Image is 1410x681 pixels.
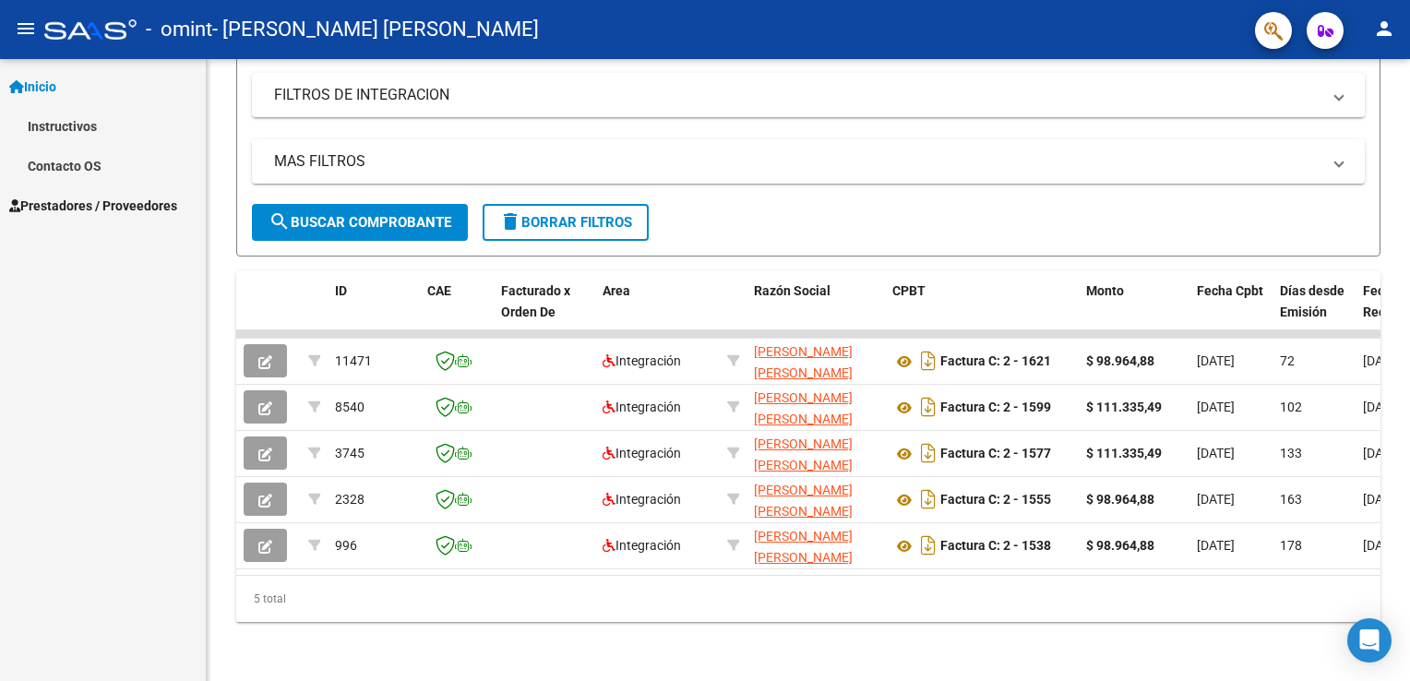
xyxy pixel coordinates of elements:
[335,492,364,507] span: 2328
[1197,283,1263,298] span: Fecha Cpbt
[1280,283,1344,319] span: Días desde Emisión
[335,283,347,298] span: ID
[236,576,1380,622] div: 5 total
[1363,353,1401,368] span: [DATE]
[1347,618,1392,663] div: Open Intercom Messenger
[1280,492,1302,507] span: 163
[1280,538,1302,553] span: 178
[940,493,1051,508] strong: Factura C: 2 - 1555
[940,447,1051,461] strong: Factura C: 2 - 1577
[595,271,720,352] datatable-header-cell: Area
[1280,400,1302,414] span: 102
[747,271,885,352] datatable-header-cell: Razón Social
[1197,446,1235,460] span: [DATE]
[892,283,926,298] span: CPBT
[603,353,681,368] span: Integración
[1197,400,1235,414] span: [DATE]
[499,214,632,231] span: Borrar Filtros
[916,346,940,376] i: Descargar documento
[146,9,212,50] span: - omint
[1086,353,1154,368] strong: $ 98.964,88
[603,446,681,460] span: Integración
[328,271,420,352] datatable-header-cell: ID
[1086,492,1154,507] strong: $ 98.964,88
[1363,538,1401,553] span: [DATE]
[916,531,940,560] i: Descargar documento
[1079,271,1189,352] datatable-header-cell: Monto
[754,436,853,472] span: [PERSON_NAME] [PERSON_NAME]
[420,271,494,352] datatable-header-cell: CAE
[603,492,681,507] span: Integración
[1086,283,1124,298] span: Monto
[603,538,681,553] span: Integración
[754,483,853,519] span: [PERSON_NAME] [PERSON_NAME]
[885,271,1079,352] datatable-header-cell: CPBT
[1280,446,1302,460] span: 133
[427,283,451,298] span: CAE
[252,73,1365,117] mat-expansion-panel-header: FILTROS DE INTEGRACION
[1086,400,1162,414] strong: $ 111.335,49
[335,400,364,414] span: 8540
[754,529,853,565] span: [PERSON_NAME] [PERSON_NAME]
[269,214,451,231] span: Buscar Comprobante
[499,210,521,233] mat-icon: delete
[9,196,177,216] span: Prestadores / Proveedores
[603,283,630,298] span: Area
[1363,400,1401,414] span: [DATE]
[754,526,878,565] div: 27258026611
[483,204,649,241] button: Borrar Filtros
[754,344,853,380] span: [PERSON_NAME] [PERSON_NAME]
[212,9,539,50] span: - [PERSON_NAME] [PERSON_NAME]
[335,446,364,460] span: 3745
[940,539,1051,554] strong: Factura C: 2 - 1538
[603,400,681,414] span: Integración
[754,388,878,426] div: 27258026611
[1086,446,1162,460] strong: $ 111.335,49
[1273,271,1356,352] datatable-header-cell: Días desde Emisión
[1197,492,1235,507] span: [DATE]
[754,341,878,380] div: 27258026611
[269,210,291,233] mat-icon: search
[940,354,1051,369] strong: Factura C: 2 - 1621
[754,283,830,298] span: Razón Social
[9,77,56,97] span: Inicio
[754,480,878,519] div: 27258026611
[335,353,372,368] span: 11471
[1197,353,1235,368] span: [DATE]
[1189,271,1273,352] datatable-header-cell: Fecha Cpbt
[1086,538,1154,553] strong: $ 98.964,88
[252,139,1365,184] mat-expansion-panel-header: MAS FILTROS
[1363,446,1401,460] span: [DATE]
[754,434,878,472] div: 27258026611
[1373,18,1395,40] mat-icon: person
[1363,492,1401,507] span: [DATE]
[501,283,570,319] span: Facturado x Orden De
[252,204,468,241] button: Buscar Comprobante
[274,85,1320,105] mat-panel-title: FILTROS DE INTEGRACION
[1197,538,1235,553] span: [DATE]
[15,18,37,40] mat-icon: menu
[1280,353,1295,368] span: 72
[940,400,1051,415] strong: Factura C: 2 - 1599
[494,271,595,352] datatable-header-cell: Facturado x Orden De
[274,151,1320,172] mat-panel-title: MAS FILTROS
[754,390,853,426] span: [PERSON_NAME] [PERSON_NAME]
[916,484,940,514] i: Descargar documento
[335,538,357,553] span: 996
[916,392,940,422] i: Descargar documento
[916,438,940,468] i: Descargar documento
